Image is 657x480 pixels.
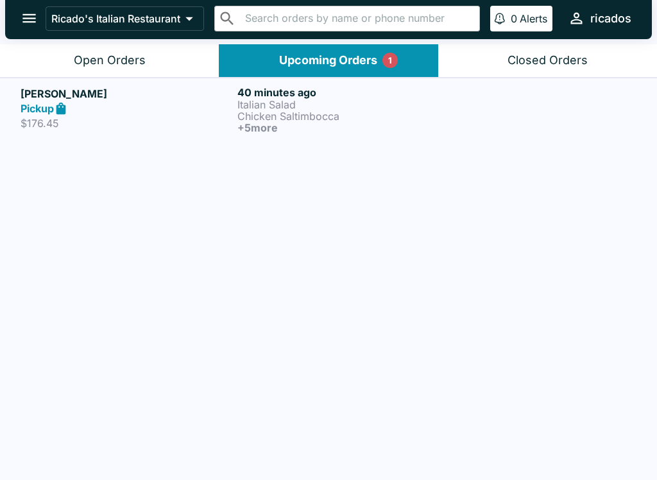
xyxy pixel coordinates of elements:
[511,12,517,25] p: 0
[74,53,146,68] div: Open Orders
[388,54,392,67] p: 1
[508,53,588,68] div: Closed Orders
[21,102,54,115] strong: Pickup
[21,86,232,101] h5: [PERSON_NAME]
[237,86,449,99] h6: 40 minutes ago
[520,12,547,25] p: Alerts
[21,117,232,130] p: $176.45
[51,12,180,25] p: Ricado's Italian Restaurant
[13,2,46,35] button: open drawer
[237,110,449,122] p: Chicken Saltimbocca
[237,122,449,133] h6: + 5 more
[237,99,449,110] p: Italian Salad
[46,6,204,31] button: Ricado's Italian Restaurant
[563,4,636,32] button: ricados
[590,11,631,26] div: ricados
[241,10,474,28] input: Search orders by name or phone number
[279,53,377,68] div: Upcoming Orders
